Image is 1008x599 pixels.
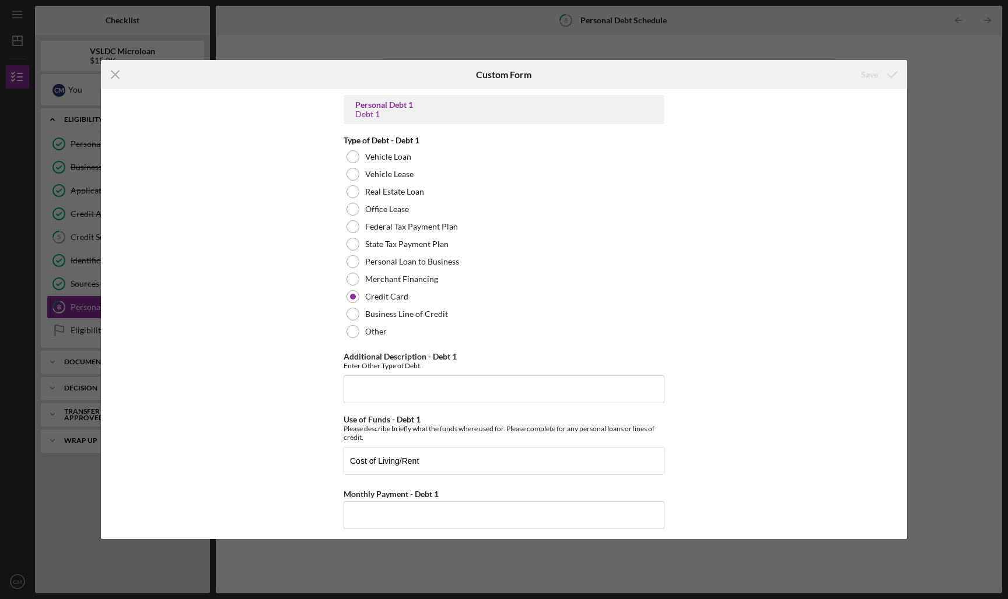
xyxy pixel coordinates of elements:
div: Type of Debt - Debt 1 [344,136,664,145]
label: Federal Tax Payment Plan [365,222,458,231]
label: Real Estate Loan [365,187,424,196]
div: Debt 1 [355,110,653,119]
h6: Custom Form [476,69,531,80]
label: Additional Description - Debt 1 [344,351,457,361]
div: Please describe briefly what the funds where used for. Please complete for any personal loans or ... [344,424,664,442]
label: Merchant Financing [365,274,438,284]
div: Enter Other Type of Debt. [344,361,664,370]
label: Credit Card [365,292,408,301]
label: Use of Funds - Debt 1 [344,414,421,424]
label: State Tax Payment Plan [365,239,449,249]
div: Personal Debt 1 [355,100,653,110]
label: Office Lease [365,205,409,214]
label: Vehicle Loan [365,152,411,161]
label: Vehicle Lease [365,170,414,179]
button: Save [849,63,907,86]
label: Other [365,327,387,336]
label: Monthly Payment - Debt 1 [344,489,439,499]
label: Business Line of Credit [365,309,448,319]
label: Personal Loan to Business [365,257,459,266]
div: Save [861,63,878,86]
